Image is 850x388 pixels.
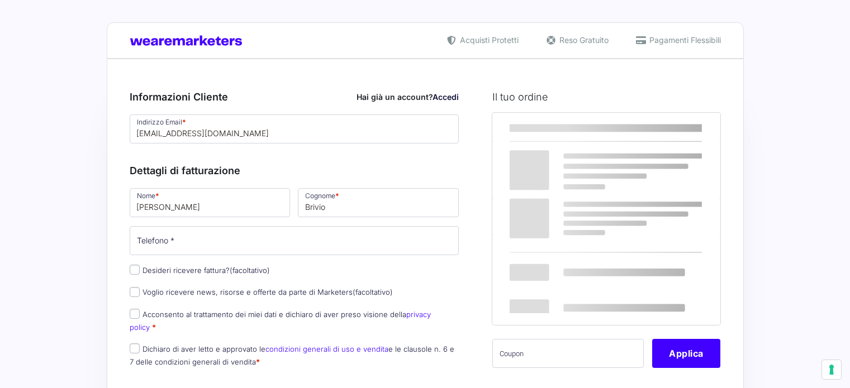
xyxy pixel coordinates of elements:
h3: Il tuo ordine [492,89,720,104]
a: Accedi [433,92,459,102]
span: Acquisti Protetti [457,34,519,46]
th: Subtotale [492,199,624,234]
label: Dichiaro di aver letto e approvato le e le clausole n. 6 e 7 delle condizioni generali di vendita [130,344,454,366]
input: Cognome * [298,188,459,217]
input: Voglio ricevere news, risorse e offerte da parte di Marketers(facoltativo) [130,287,140,297]
label: Desideri ricevere fattura? [130,266,270,275]
div: Hai già un account? [357,91,459,103]
button: Applica [652,339,720,368]
label: Acconsento al trattamento dei miei dati e dichiaro di aver preso visione della [130,310,431,332]
input: Telefono * [130,226,459,255]
h3: Dettagli di fatturazione [130,163,459,178]
th: Prodotto [492,113,624,142]
input: Nome * [130,188,291,217]
span: Reso Gratuito [557,34,609,46]
th: Totale [492,234,624,324]
td: Marketers World 2025 (Executive) - MW25 Ticket Executive [492,142,624,199]
th: Subtotale [624,113,721,142]
label: Voglio ricevere news, risorse e offerte da parte di Marketers [130,288,393,296]
input: Desideri ricevere fattura?(facoltativo) [130,265,140,275]
button: Le tue preferenze relative al consenso per le tecnologie di tracciamento [822,360,841,379]
h3: Informazioni Cliente [130,89,459,104]
span: (facoltativo) [230,266,270,275]
span: Pagamenti Flessibili [647,34,721,46]
input: Acconsento al trattamento dei miei dati e dichiaro di aver preso visione dellaprivacy policy [130,309,140,319]
input: Coupon [492,339,644,368]
input: Dichiaro di aver letto e approvato lecondizioni generali di uso e venditae le clausole n. 6 e 7 d... [130,343,140,353]
a: condizioni generali di uso e vendita [265,344,388,353]
input: Indirizzo Email * [130,114,459,143]
span: (facoltativo) [353,288,393,296]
